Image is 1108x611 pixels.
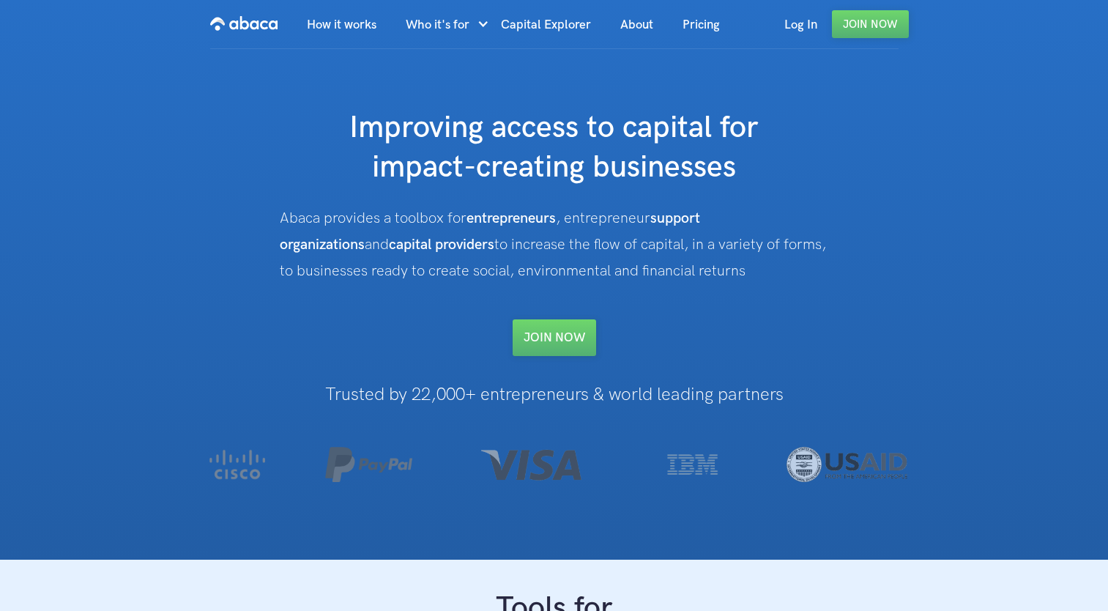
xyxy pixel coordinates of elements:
h1: Improving access to capital for impact-creating businesses [261,108,847,188]
h1: Trusted by 22,000+ entrepreneurs & world leading partners [166,385,942,404]
img: Abaca logo [210,12,278,35]
a: Join Now [832,10,909,38]
div: Abaca provides a toolbox for , entrepreneur and to increase the flow of capital, in a variety of ... [280,205,829,284]
a: Join NOW [513,319,596,356]
strong: entrepreneurs [466,210,556,227]
strong: capital providers [389,236,494,253]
